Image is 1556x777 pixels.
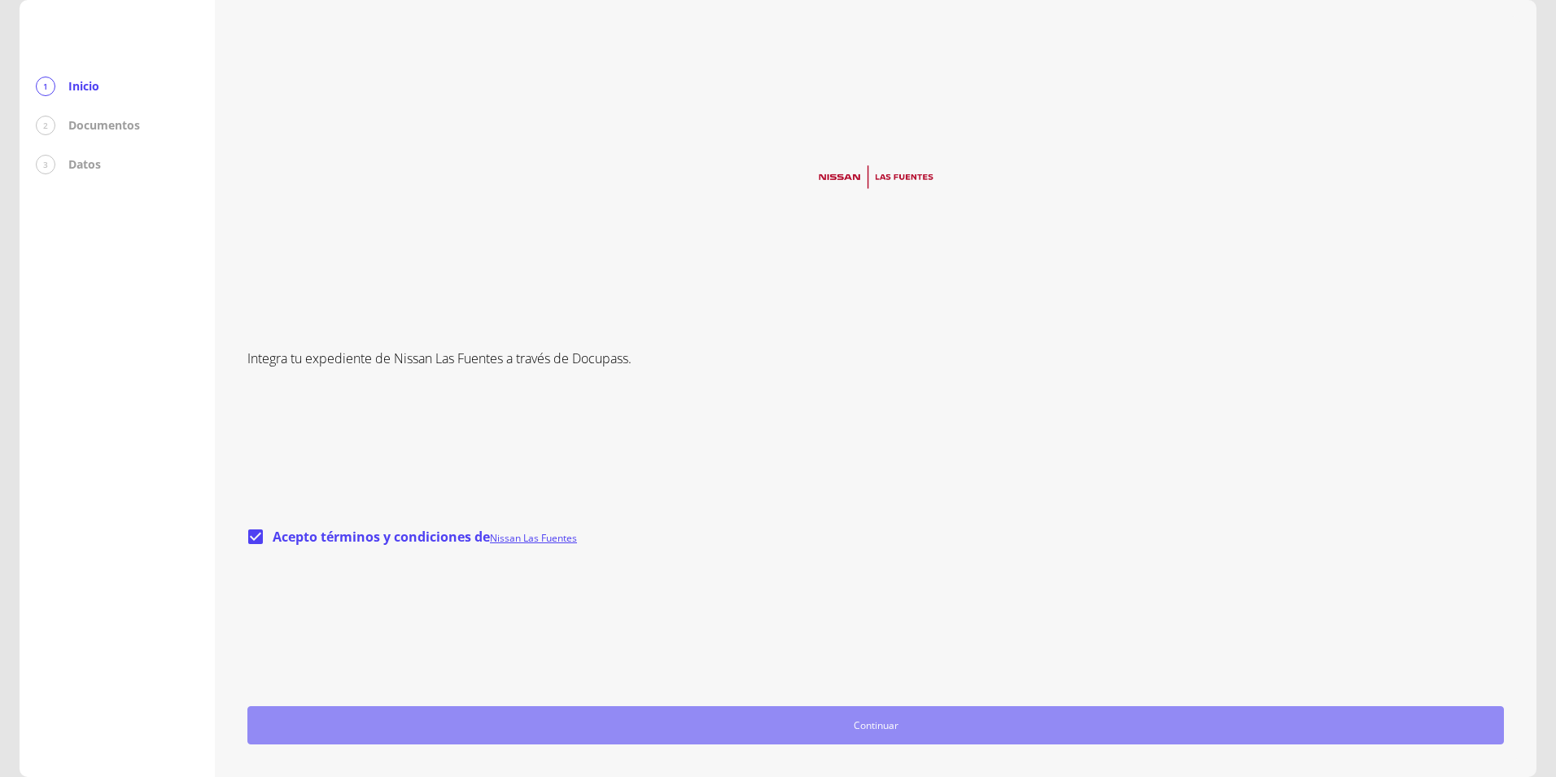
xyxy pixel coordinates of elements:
[36,155,55,174] div: 3
[36,77,55,96] div: 1
[68,156,101,173] p: Datos
[247,349,1504,368] p: Integra tu expediente de Nissan Las Fuentes a través de Docupass.
[809,158,943,196] img: logo
[36,116,55,135] div: 2
[68,117,140,134] p: Documentos
[490,531,577,545] a: Nissan Las Fuentes
[255,717,1497,734] span: Continuar
[68,78,99,94] p: Inicio
[273,528,577,546] span: Acepto términos y condiciones de
[247,706,1504,744] button: Continuar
